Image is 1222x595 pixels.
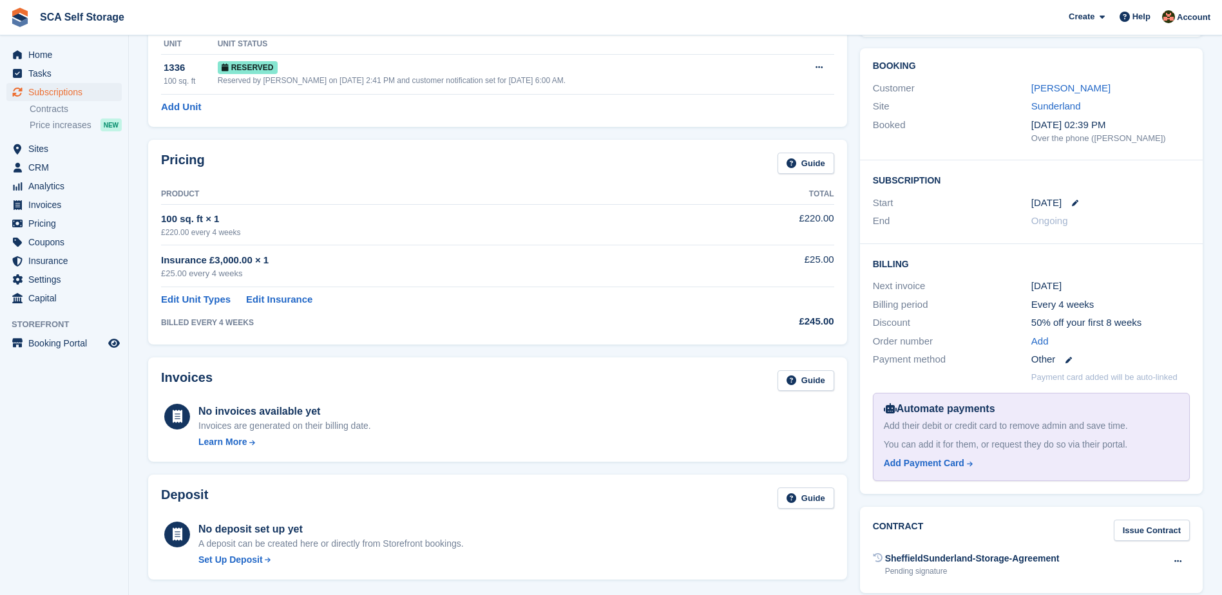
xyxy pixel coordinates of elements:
span: Account [1177,11,1210,24]
div: Insurance £3,000.00 × 1 [161,253,708,268]
span: Booking Portal [28,334,106,352]
div: Payment method [873,352,1031,367]
a: Edit Unit Types [161,292,231,307]
span: Price increases [30,119,91,131]
span: Coupons [28,233,106,251]
h2: Booking [873,61,1190,71]
div: End [873,214,1031,229]
div: Invoices are generated on their billing date. [198,419,371,433]
h2: Billing [873,257,1190,270]
div: Learn More [198,435,247,449]
a: menu [6,140,122,158]
div: [DATE] 02:39 PM [1031,118,1190,133]
div: £220.00 every 4 weeks [161,227,708,238]
div: Every 4 weeks [1031,297,1190,312]
td: £220.00 [708,204,834,245]
span: Analytics [28,177,106,195]
a: Add Payment Card [884,457,1174,470]
a: [PERSON_NAME] [1031,82,1111,93]
div: NEW [100,118,122,131]
div: You can add it for them, or request they do so via their portal. [884,438,1179,451]
div: Order number [873,334,1031,349]
th: Unit [161,34,218,55]
span: Ongoing [1031,215,1068,226]
span: Invoices [28,196,106,214]
div: Discount [873,316,1031,330]
a: Sunderland [1031,100,1081,111]
span: Settings [28,270,106,288]
a: Add [1031,334,1049,349]
td: £25.00 [708,245,834,287]
a: Edit Insurance [246,292,312,307]
a: Issue Contract [1114,520,1190,541]
h2: Pricing [161,153,205,174]
a: menu [6,334,122,352]
th: Product [161,184,708,205]
a: menu [6,83,122,101]
img: Sarah Race [1162,10,1175,23]
span: Subscriptions [28,83,106,101]
span: Create [1069,10,1094,23]
span: Reserved [218,61,278,74]
a: SCA Self Storage [35,6,129,28]
a: menu [6,64,122,82]
a: menu [6,252,122,270]
div: Customer [873,81,1031,96]
div: Pending signature [885,565,1060,577]
div: SheffieldSunderland-Storage-Agreement [885,552,1060,565]
a: menu [6,46,122,64]
img: stora-icon-8386f47178a22dfd0bd8f6a31ec36ba5ce8667c1dd55bd0f319d3a0aa187defe.svg [10,8,30,27]
div: Billing period [873,297,1031,312]
a: Contracts [30,103,122,115]
div: £25.00 every 4 weeks [161,267,708,280]
div: Over the phone ([PERSON_NAME]) [1031,132,1190,145]
div: Automate payments [884,401,1179,417]
div: Booked [873,118,1031,145]
th: Unit Status [218,34,790,55]
span: Insurance [28,252,106,270]
a: Price increases NEW [30,118,122,132]
span: Pricing [28,214,106,232]
div: No invoices available yet [198,404,371,419]
div: £245.00 [708,314,834,329]
a: menu [6,196,122,214]
span: Storefront [12,318,128,331]
time: 2025-08-16 00:00:00 UTC [1031,196,1062,211]
h2: Subscription [873,173,1190,186]
div: Reserved by [PERSON_NAME] on [DATE] 2:41 PM and customer notification set for [DATE] 6:00 AM. [218,75,790,86]
a: Set Up Deposit [198,553,464,567]
a: menu [6,270,122,288]
th: Total [708,184,834,205]
a: menu [6,177,122,195]
div: Site [873,99,1031,114]
span: Capital [28,289,106,307]
span: CRM [28,158,106,176]
a: Guide [778,153,834,174]
span: Home [28,46,106,64]
div: Next invoice [873,279,1031,294]
a: Guide [778,370,834,392]
div: BILLED EVERY 4 WEEKS [161,317,708,328]
span: Sites [28,140,106,158]
div: Other [1031,352,1190,367]
a: Guide [778,487,834,509]
a: Add Unit [161,100,201,115]
p: Payment card added will be auto-linked [1031,371,1178,384]
div: 1336 [164,61,218,75]
p: A deposit can be created here or directly from Storefront bookings. [198,537,464,551]
a: menu [6,289,122,307]
div: Set Up Deposit [198,553,263,567]
span: Help [1132,10,1150,23]
div: 50% off your first 8 weeks [1031,316,1190,330]
div: [DATE] [1031,279,1190,294]
div: Start [873,196,1031,211]
a: menu [6,158,122,176]
h2: Deposit [161,487,208,509]
a: Preview store [106,335,122,351]
div: Add their debit or credit card to remove admin and save time. [884,419,1179,433]
h2: Invoices [161,370,213,392]
a: menu [6,214,122,232]
div: Add Payment Card [884,457,964,470]
div: No deposit set up yet [198,522,464,537]
div: 100 sq. ft [164,75,218,87]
